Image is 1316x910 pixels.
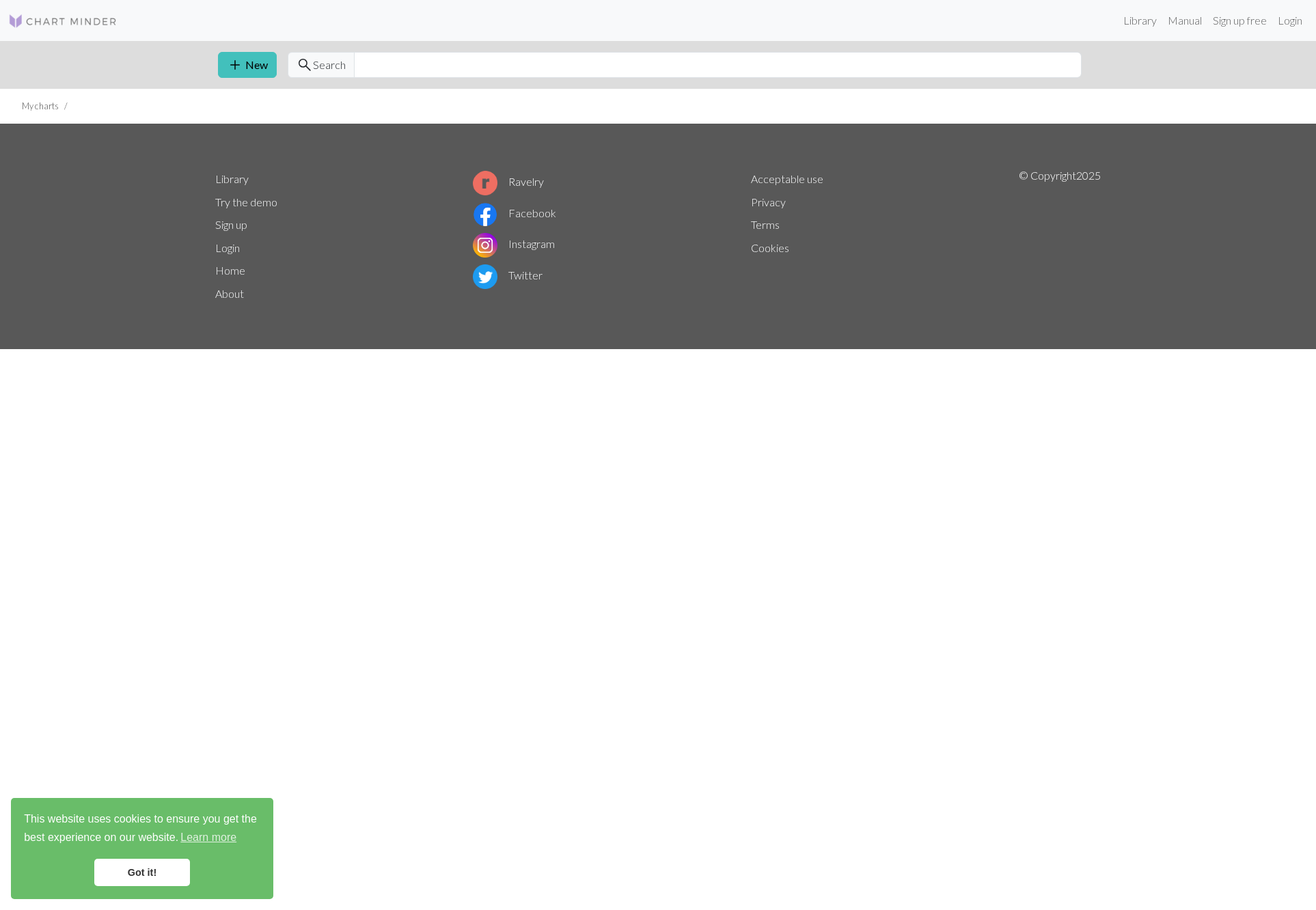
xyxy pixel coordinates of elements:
a: Home [215,264,245,277]
a: Library [1118,7,1162,34]
a: About [215,287,244,300]
a: Ravelry [473,175,544,188]
a: Facebook [473,206,556,219]
a: dismiss cookie message [94,859,190,886]
a: Library [215,172,249,185]
a: Privacy [751,195,786,208]
span: This website uses cookies to ensure you get the best experience on our website. [24,811,260,848]
a: Terms [751,218,780,231]
a: Acceptable use [751,172,823,185]
a: Login [1272,7,1308,34]
a: Sign up [215,218,247,231]
a: Cookies [751,241,789,254]
a: Try the demo [215,195,277,208]
img: Ravelry logo [473,171,497,195]
a: Manual [1162,7,1207,34]
a: learn more about cookies [178,827,238,848]
span: Search [313,57,346,73]
div: cookieconsent [11,798,273,899]
a: New [218,52,277,78]
a: Instagram [473,237,555,250]
img: Facebook logo [473,202,497,227]
img: Twitter logo [473,264,497,289]
img: Instagram logo [473,233,497,258]
p: © Copyright 2025 [1019,167,1101,305]
span: search [297,55,313,74]
span: add [227,55,243,74]
a: Sign up free [1207,7,1272,34]
a: Twitter [473,268,543,281]
li: My charts [22,100,59,113]
a: Login [215,241,240,254]
img: Logo [8,13,118,29]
